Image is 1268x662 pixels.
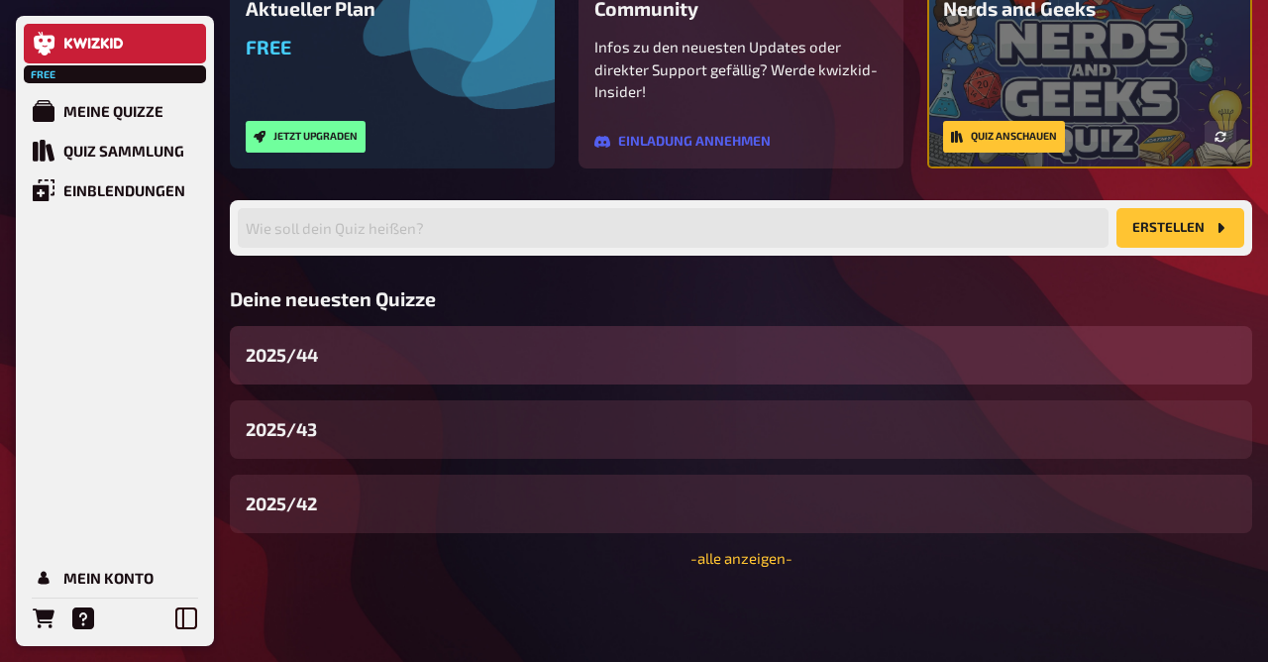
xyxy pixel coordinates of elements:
span: 2025/44 [246,342,318,369]
div: Meine Quizze [63,102,163,120]
a: Mein Konto [24,558,206,598]
a: Bestellungen [24,599,63,638]
span: Free [246,36,291,58]
p: Infos zu den neuesten Updates oder direkter Support gefällig? Werde kwizkid-Insider! [594,36,888,103]
a: 2025/43 [230,400,1252,459]
a: Meine Quizze [24,91,206,131]
a: Hilfe [63,599,103,638]
div: Mein Konto [63,569,154,587]
a: Quiz Sammlung [24,131,206,170]
span: Free [26,68,61,80]
div: Einblendungen [63,181,185,199]
input: Wie soll dein Quiz heißen? [238,208,1109,248]
a: 2025/42 [230,475,1252,533]
button: Jetzt upgraden [246,121,366,153]
a: Quiz anschauen [943,121,1065,153]
span: 2025/42 [246,491,317,517]
a: -alle anzeigen- [690,549,792,567]
a: Einladung annehmen [594,134,771,150]
a: Einblendungen [24,170,206,210]
span: 2025/43 [246,416,317,443]
h3: Deine neuesten Quizze [230,287,1252,310]
div: Quiz Sammlung [63,142,184,160]
button: Erstellen [1116,208,1244,248]
a: 2025/44 [230,326,1252,385]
